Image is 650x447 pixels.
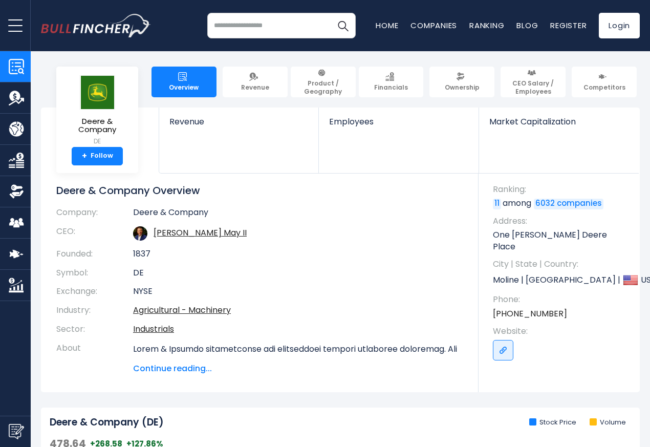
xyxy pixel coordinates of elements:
[493,199,501,209] a: 11
[56,320,133,339] th: Sector:
[493,229,630,252] p: One [PERSON_NAME] Deere Place
[319,108,478,144] a: Employees
[493,272,630,288] p: Moline | [GEOGRAPHIC_DATA] | US
[493,216,630,227] span: Address:
[169,83,199,92] span: Overview
[56,301,133,320] th: Industry:
[133,282,463,301] td: NYSE
[479,108,639,144] a: Market Capitalization
[133,304,231,316] a: Agricultural - Machinery
[56,339,133,375] th: About
[64,75,131,147] a: Deere & Company DE
[493,308,567,320] a: [PHONE_NUMBER]
[133,363,463,375] span: Continue reading...
[133,245,463,264] td: 1837
[429,67,494,97] a: Ownership
[359,67,424,97] a: Financials
[291,67,356,97] a: Product / Geography
[56,222,133,245] th: CEO:
[151,67,216,97] a: Overview
[501,67,566,97] a: CEO Salary / Employees
[516,20,538,31] a: Blog
[493,198,630,209] p: among
[493,184,630,195] span: Ranking:
[56,245,133,264] th: Founded:
[295,79,351,95] span: Product / Geography
[72,147,123,165] a: +Follow
[41,14,151,37] img: bullfincher logo
[223,67,288,97] a: Revenue
[374,83,408,92] span: Financials
[64,137,130,146] small: DE
[56,207,133,222] th: Company:
[133,207,463,222] td: Deere & Company
[489,117,629,126] span: Market Capitalization
[241,83,269,92] span: Revenue
[529,418,576,427] li: Stock Price
[50,416,164,429] h2: Deere & Company (DE)
[9,184,24,199] img: Ownership
[410,20,457,31] a: Companies
[133,264,463,283] td: DE
[572,67,637,97] a: Competitors
[41,14,151,37] a: Go to homepage
[82,152,87,161] strong: +
[493,259,630,270] span: City | State | Country:
[493,294,630,305] span: Phone:
[329,117,468,126] span: Employees
[550,20,587,31] a: Register
[154,227,247,239] a: ceo
[583,83,625,92] span: Competitors
[469,20,504,31] a: Ranking
[493,340,513,360] a: Go to link
[56,184,463,197] h1: Deere & Company Overview
[330,13,356,38] button: Search
[133,226,147,241] img: john-c-may.jpg
[445,83,480,92] span: Ownership
[159,108,318,144] a: Revenue
[590,418,626,427] li: Volume
[599,13,640,38] a: Login
[493,326,630,337] span: Website:
[169,117,308,126] span: Revenue
[133,323,174,335] a: Industrials
[534,199,603,209] a: 6032 companies
[56,264,133,283] th: Symbol:
[505,79,561,95] span: CEO Salary / Employees
[56,282,133,301] th: Exchange:
[376,20,398,31] a: Home
[64,117,130,134] span: Deere & Company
